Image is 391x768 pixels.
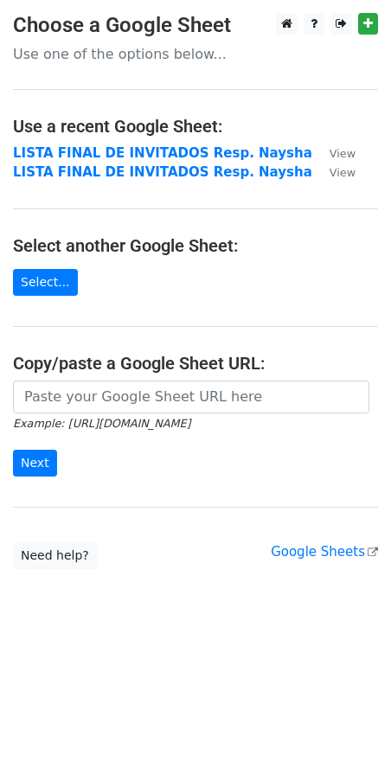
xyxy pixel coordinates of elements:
[271,544,378,560] a: Google Sheets
[13,164,312,180] a: LISTA FINAL DE INVITADOS Resp. Naysha
[330,147,356,160] small: View
[13,450,57,477] input: Next
[13,235,378,256] h4: Select another Google Sheet:
[13,145,312,161] a: LISTA FINAL DE INVITADOS Resp. Naysha
[330,166,356,179] small: View
[312,145,356,161] a: View
[13,417,190,430] small: Example: [URL][DOMAIN_NAME]
[13,353,378,374] h4: Copy/paste a Google Sheet URL:
[13,542,97,569] a: Need help?
[13,13,378,38] h3: Choose a Google Sheet
[312,164,356,180] a: View
[13,269,78,296] a: Select...
[13,116,378,137] h4: Use a recent Google Sheet:
[13,45,378,63] p: Use one of the options below...
[13,381,369,413] input: Paste your Google Sheet URL here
